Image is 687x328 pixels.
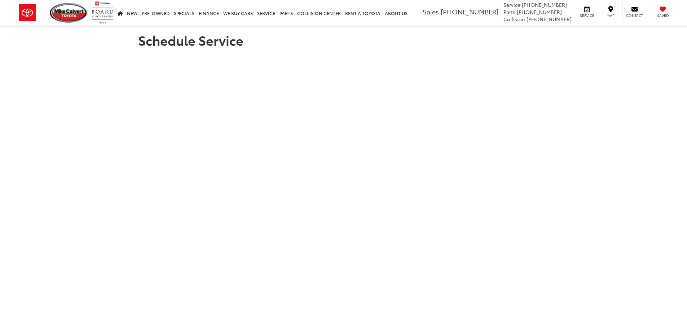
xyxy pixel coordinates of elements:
span: Saved [655,13,671,18]
h1: Schedule Service [138,33,549,47]
span: Map [603,13,618,18]
span: Service [579,13,595,18]
span: [PHONE_NUMBER] [517,8,562,15]
span: [PHONE_NUMBER] [441,7,498,16]
span: Parts [503,8,515,15]
span: [PHONE_NUMBER] [527,15,572,23]
span: Contact [626,13,643,18]
span: Sales [423,7,439,16]
span: Collision [503,15,525,23]
img: Mike Calvert Toyota [50,3,88,23]
span: [PHONE_NUMBER] [522,1,567,8]
span: Service [503,1,520,8]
